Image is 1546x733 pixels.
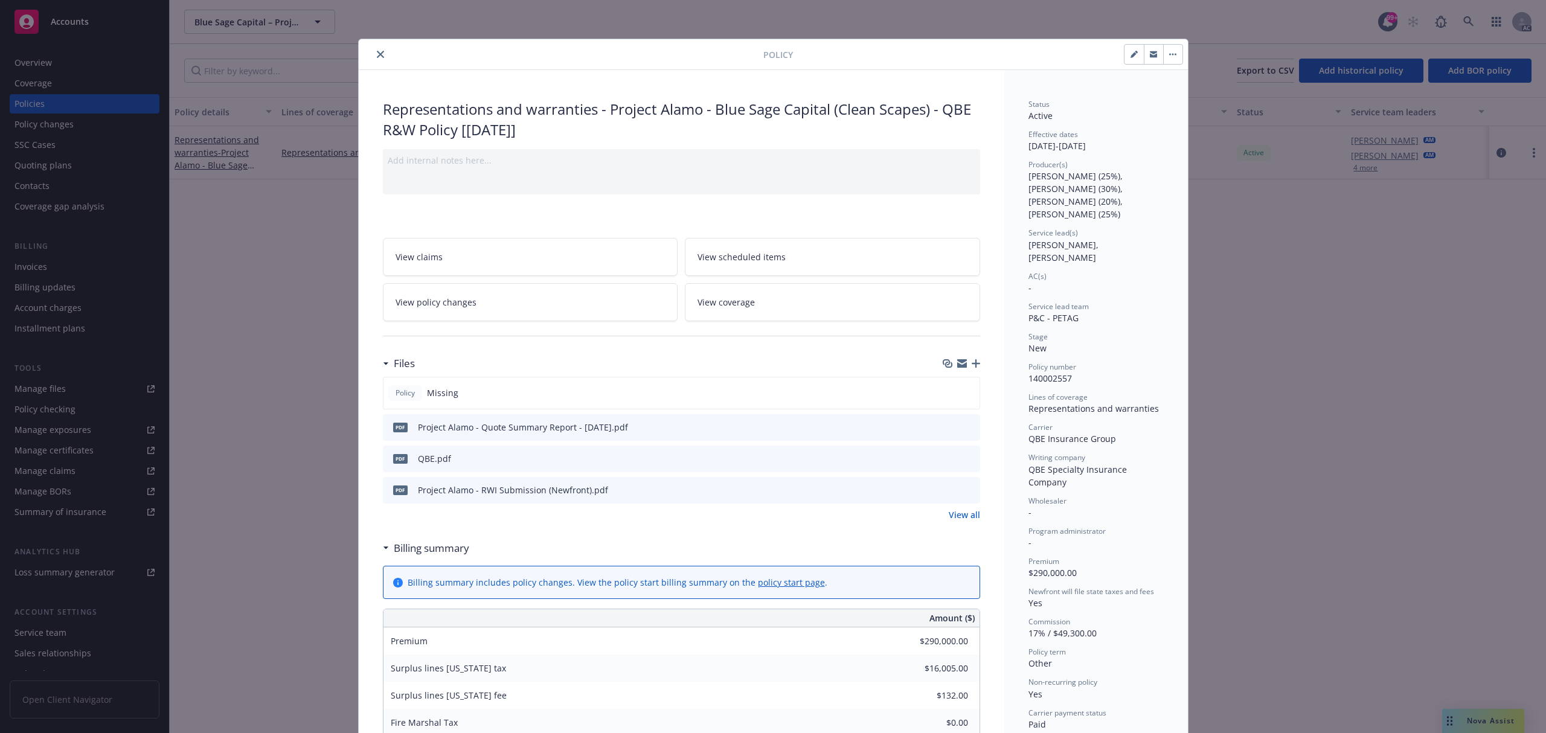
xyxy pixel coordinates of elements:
div: Project Alamo - RWI Submission (Newfront).pdf [418,484,608,496]
div: Billing summary [383,540,469,556]
a: View policy changes [383,283,678,321]
input: 0.00 [897,714,975,732]
button: close [373,47,388,62]
input: 0.00 [897,632,975,650]
span: Non-recurring policy [1028,677,1097,687]
span: Status [1028,99,1050,109]
button: download file [945,484,955,496]
button: preview file [964,484,975,496]
span: 17% / $49,300.00 [1028,627,1097,639]
h3: Billing summary [394,540,469,556]
span: 140002557 [1028,373,1072,384]
span: QBE Specialty Insurance Company [1028,464,1129,488]
span: Surplus lines [US_STATE] fee [391,690,507,701]
input: 0.00 [897,659,975,677]
span: Lines of coverage [1028,392,1088,402]
span: pdf [393,485,408,495]
span: pdf [393,423,408,432]
div: Add internal notes here... [388,154,975,167]
span: Writing company [1028,452,1085,463]
span: Wholesaler [1028,496,1066,506]
span: Surplus lines [US_STATE] tax [391,662,506,674]
span: Paid [1028,719,1046,730]
h3: Files [394,356,415,371]
span: - [1028,537,1031,548]
a: View all [949,508,980,521]
button: download file [945,452,955,465]
span: Active [1028,110,1053,121]
span: View claims [396,251,443,263]
div: Representations and warranties - Project Alamo - Blue Sage Capital (Clean Scapes) - QBE R&W Polic... [383,99,980,139]
span: New [1028,342,1047,354]
a: policy start page [758,577,825,588]
span: Amount ($) [929,612,975,624]
span: $290,000.00 [1028,567,1077,578]
span: Commission [1028,616,1070,627]
span: Policy term [1028,647,1066,657]
div: Billing summary includes policy changes. View the policy start billing summary on the . [408,576,827,589]
span: View coverage [698,296,755,309]
span: Effective dates [1028,129,1078,139]
span: - [1028,507,1031,518]
span: Policy number [1028,362,1076,372]
div: Project Alamo - Quote Summary Report - [DATE].pdf [418,421,628,434]
a: View coverage [685,283,980,321]
span: Policy [763,48,793,61]
div: Representations and warranties [1028,402,1164,415]
span: Carrier [1028,422,1053,432]
button: download file [945,421,955,434]
button: preview file [964,452,975,465]
span: Service lead(s) [1028,228,1078,238]
a: View scheduled items [685,238,980,276]
span: Stage [1028,331,1048,342]
span: AC(s) [1028,271,1047,281]
span: [PERSON_NAME], [PERSON_NAME] [1028,239,1101,263]
div: Files [383,356,415,371]
span: Producer(s) [1028,159,1068,170]
span: View scheduled items [698,251,786,263]
div: [DATE] - [DATE] [1028,129,1164,152]
span: Other [1028,658,1052,669]
span: Missing [427,386,458,399]
span: Yes [1028,688,1042,700]
span: Carrier payment status [1028,708,1106,718]
span: P&C - PETAG [1028,312,1079,324]
span: Premium [1028,556,1059,566]
span: - [1028,282,1031,293]
span: Fire Marshal Tax [391,717,458,728]
input: 0.00 [897,687,975,705]
span: [PERSON_NAME] (25%), [PERSON_NAME] (30%), [PERSON_NAME] (20%), [PERSON_NAME] (25%) [1028,170,1125,220]
span: Program administrator [1028,526,1106,536]
span: pdf [393,454,408,463]
button: preview file [964,421,975,434]
span: QBE Insurance Group [1028,433,1116,444]
span: Policy [393,388,417,399]
span: Premium [391,635,428,647]
span: Newfront will file state taxes and fees [1028,586,1154,597]
span: Yes [1028,597,1042,609]
div: QBE.pdf [418,452,451,465]
a: View claims [383,238,678,276]
span: Service lead team [1028,301,1089,312]
span: View policy changes [396,296,476,309]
